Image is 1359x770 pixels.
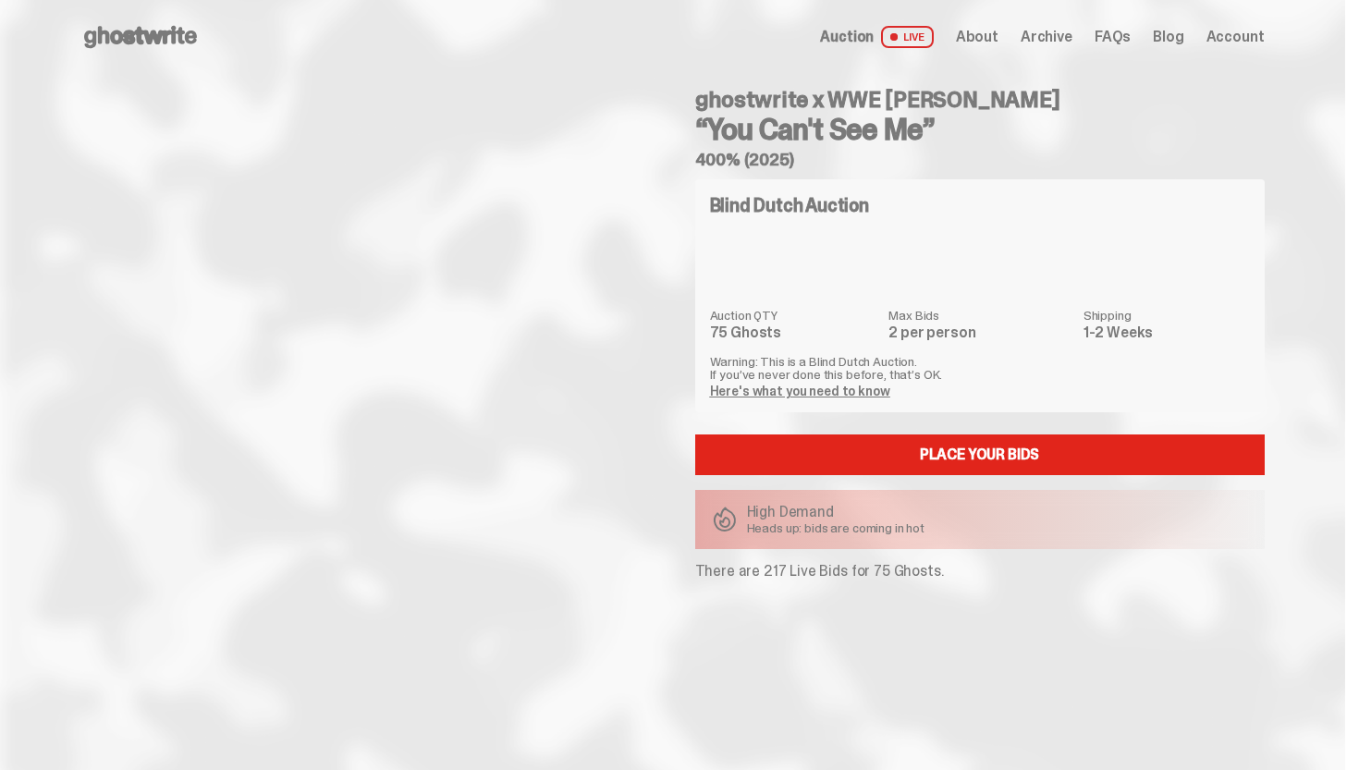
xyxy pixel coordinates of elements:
[695,115,1265,144] h3: “You Can't See Me”
[888,309,1071,322] dt: Max Bids
[695,564,1265,579] p: There are 217 Live Bids for 75 Ghosts.
[1206,30,1265,44] a: Account
[710,383,890,399] a: Here's what you need to know
[710,325,878,340] dd: 75 Ghosts
[1095,30,1131,44] a: FAQs
[888,325,1071,340] dd: 2 per person
[747,505,925,519] p: High Demand
[956,30,998,44] a: About
[1084,309,1250,322] dt: Shipping
[1021,30,1072,44] a: Archive
[695,152,1265,168] h5: 400% (2025)
[820,26,933,48] a: Auction LIVE
[747,521,925,534] p: Heads up: bids are coming in hot
[710,196,869,214] h4: Blind Dutch Auction
[820,30,874,44] span: Auction
[1084,325,1250,340] dd: 1-2 Weeks
[710,355,1250,381] p: Warning: This is a Blind Dutch Auction. If you’ve never done this before, that’s OK.
[695,434,1265,475] a: Place your Bids
[710,309,878,322] dt: Auction QTY
[881,26,934,48] span: LIVE
[1153,30,1183,44] a: Blog
[695,89,1265,111] h4: ghostwrite x WWE [PERSON_NAME]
